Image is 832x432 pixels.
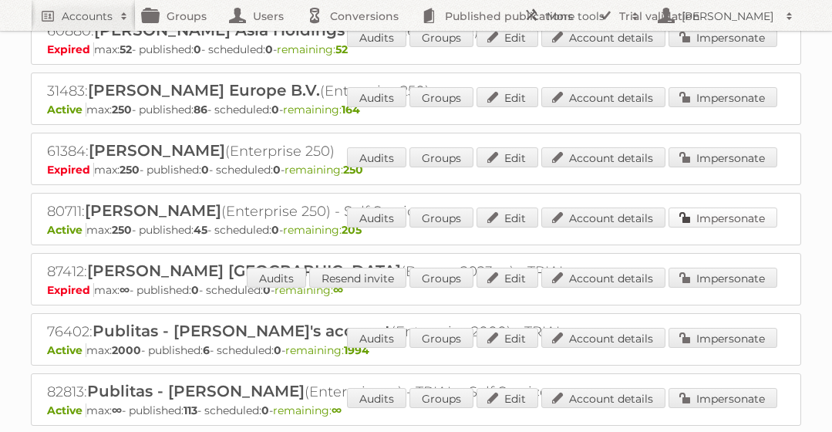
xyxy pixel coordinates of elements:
[477,328,538,348] a: Edit
[47,103,86,116] span: Active
[277,42,348,56] span: remaining:
[541,27,665,47] a: Account details
[541,388,665,408] a: Account details
[347,27,406,47] a: Audits
[271,103,279,116] strong: 0
[47,163,94,177] span: Expired
[309,268,406,288] a: Resend invite
[541,268,665,288] a: Account details
[47,403,86,417] span: Active
[477,268,538,288] a: Edit
[112,103,132,116] strong: 250
[184,403,197,417] strong: 113
[194,223,207,237] strong: 45
[274,343,281,357] strong: 0
[335,42,348,56] strong: 52
[669,268,777,288] a: Impersonate
[409,147,473,167] a: Groups
[47,322,587,342] h2: 76402: (Enterprise 2000) - TRIAL - Self Service
[47,163,785,177] p: max: - published: - scheduled: -
[47,81,587,101] h2: 31483: (Enterprise 250)
[669,27,777,47] a: Impersonate
[409,208,473,228] a: Groups
[87,382,305,400] span: Publitas - [PERSON_NAME]
[343,163,363,177] strong: 250
[541,208,665,228] a: Account details
[47,343,785,357] p: max: - published: - scheduled: -
[347,147,406,167] a: Audits
[47,21,587,41] h2: 60880: (Enterprise 52)
[669,388,777,408] a: Impersonate
[409,27,473,47] a: Groups
[273,163,281,177] strong: 0
[669,208,777,228] a: Impersonate
[247,268,306,288] a: Audits
[47,223,86,237] span: Active
[342,223,362,237] strong: 205
[47,201,587,221] h2: 80711: (Enterprise 250) - Self Service
[47,283,785,297] p: max: - published: - scheduled: -
[88,81,320,100] span: [PERSON_NAME] Europe B.V.
[120,283,130,297] strong: ∞
[477,27,538,47] a: Edit
[409,328,473,348] a: Groups
[112,403,122,417] strong: ∞
[93,322,391,340] span: Publitas - [PERSON_NAME]'s account
[194,42,201,56] strong: 0
[669,328,777,348] a: Impersonate
[47,382,587,402] h2: 82813: (Enterprise ∞) - TRIAL - Self Service
[347,328,406,348] a: Audits
[347,87,406,107] a: Audits
[120,163,140,177] strong: 250
[285,163,363,177] span: remaining:
[669,87,777,107] a: Impersonate
[541,328,665,348] a: Account details
[477,388,538,408] a: Edit
[191,283,199,297] strong: 0
[87,262,401,280] span: [PERSON_NAME] [GEOGRAPHIC_DATA]
[194,103,207,116] strong: 86
[261,403,269,417] strong: 0
[283,103,360,116] span: remaining:
[273,403,342,417] span: remaining:
[89,141,225,160] span: [PERSON_NAME]
[120,42,132,56] strong: 52
[47,283,94,297] span: Expired
[201,163,209,177] strong: 0
[477,208,538,228] a: Edit
[203,343,210,357] strong: 6
[678,8,778,24] h2: [PERSON_NAME]
[112,343,141,357] strong: 2000
[409,388,473,408] a: Groups
[47,141,587,161] h2: 61384: (Enterprise 250)
[409,87,473,107] a: Groups
[47,262,587,282] h2: 87412: (Bronze-2023 ∞) - TRIAL - Self Service
[409,268,473,288] a: Groups
[47,42,785,56] p: max: - published: - scheduled: -
[541,87,665,107] a: Account details
[285,343,369,357] span: remaining:
[342,103,360,116] strong: 164
[85,201,221,220] span: [PERSON_NAME]
[347,388,406,408] a: Audits
[477,147,538,167] a: Edit
[47,403,785,417] p: max: - published: - scheduled: -
[47,103,785,116] p: max: - published: - scheduled: -
[283,223,362,237] span: remaining:
[541,147,665,167] a: Account details
[47,343,86,357] span: Active
[332,403,342,417] strong: ∞
[547,8,624,24] h2: More tools
[62,8,113,24] h2: Accounts
[271,223,279,237] strong: 0
[47,42,94,56] span: Expired
[112,223,132,237] strong: 250
[47,223,785,237] p: max: - published: - scheduled: -
[347,208,406,228] a: Audits
[344,343,369,357] strong: 1994
[477,87,538,107] a: Edit
[265,42,273,56] strong: 0
[669,147,777,167] a: Impersonate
